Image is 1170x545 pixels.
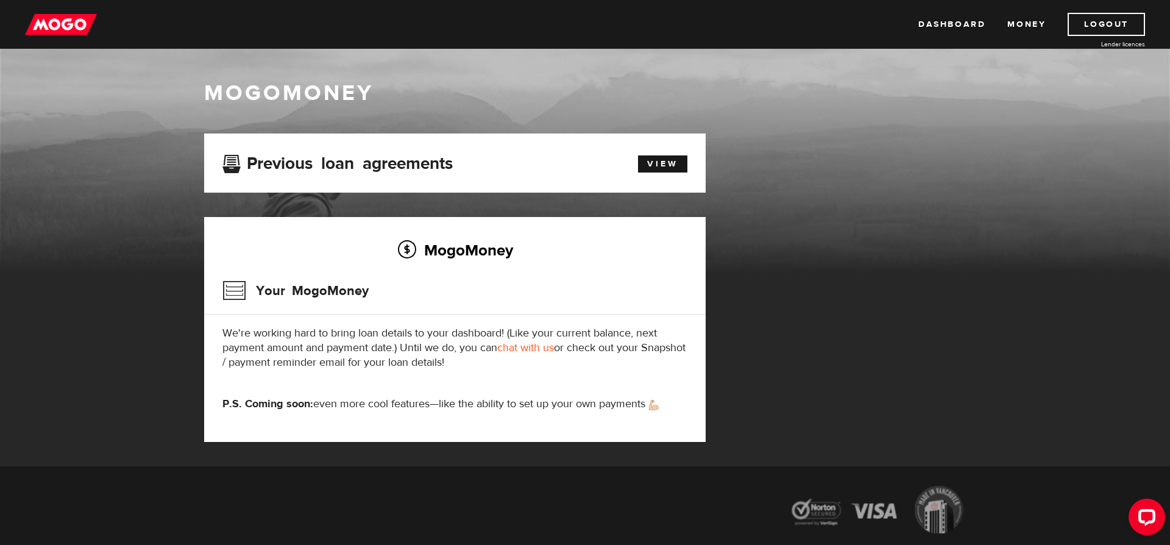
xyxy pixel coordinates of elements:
[222,397,687,411] p: even more cool features—like the ability to set up your own payments
[222,326,687,370] p: We're working hard to bring loan details to your dashboard! (Like your current balance, next paym...
[25,13,97,36] img: mogo_logo-11ee424be714fa7cbb0f0f49df9e16ec.png
[222,275,369,307] h3: Your MogoMoney
[918,13,985,36] a: Dashboard
[638,155,687,173] a: View
[497,341,554,355] a: chat with us
[204,80,966,106] h1: MogoMoney
[222,397,313,411] strong: P.S. Coming soon:
[1068,13,1145,36] a: Logout
[222,154,453,169] h3: Previous loan agreements
[1007,13,1046,36] a: Money
[1119,494,1170,545] iframe: LiveChat chat widget
[649,400,659,410] img: strong arm emoji
[222,237,687,263] h2: MogoMoney
[1054,40,1145,49] a: Lender licences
